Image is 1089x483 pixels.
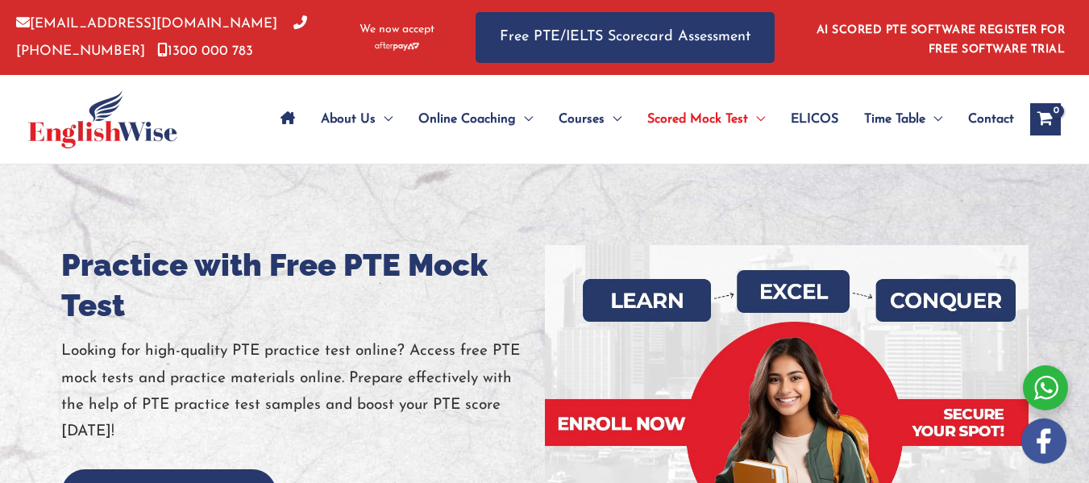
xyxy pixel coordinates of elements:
span: Menu Toggle [925,91,942,148]
a: [EMAIL_ADDRESS][DOMAIN_NAME] [16,17,277,31]
span: Scored Mock Test [647,91,748,148]
a: About UsMenu Toggle [308,91,405,148]
aside: Header Widget 1 [807,11,1073,64]
p: Looking for high-quality PTE practice test online? Access free PTE mock tests and practice materi... [61,338,545,445]
span: Menu Toggle [748,91,765,148]
a: Time TableMenu Toggle [851,91,955,148]
nav: Site Navigation: Main Menu [268,91,1014,148]
a: Online CoachingMenu Toggle [405,91,546,148]
span: ELICOS [791,91,838,148]
a: CoursesMenu Toggle [546,91,634,148]
img: white-facebook.png [1021,418,1066,464]
span: Online Coaching [418,91,516,148]
span: Courses [559,91,605,148]
span: Menu Toggle [376,91,393,148]
a: ELICOS [778,91,851,148]
span: Time Table [864,91,925,148]
span: Menu Toggle [605,91,621,148]
h1: Practice with Free PTE Mock Test [61,245,545,326]
a: AI SCORED PTE SOFTWARE REGISTER FOR FREE SOFTWARE TRIAL [817,24,1066,56]
a: Free PTE/IELTS Scorecard Assessment [476,12,775,63]
a: [PHONE_NUMBER] [16,17,307,57]
a: View Shopping Cart, empty [1030,103,1061,135]
a: 1300 000 783 [157,44,253,58]
a: Scored Mock TestMenu Toggle [634,91,778,148]
span: Contact [968,91,1014,148]
span: We now accept [360,22,434,38]
img: Afterpay-Logo [375,42,419,51]
span: About Us [321,91,376,148]
a: Contact [955,91,1014,148]
img: cropped-ew-logo [28,90,177,148]
span: Menu Toggle [516,91,533,148]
